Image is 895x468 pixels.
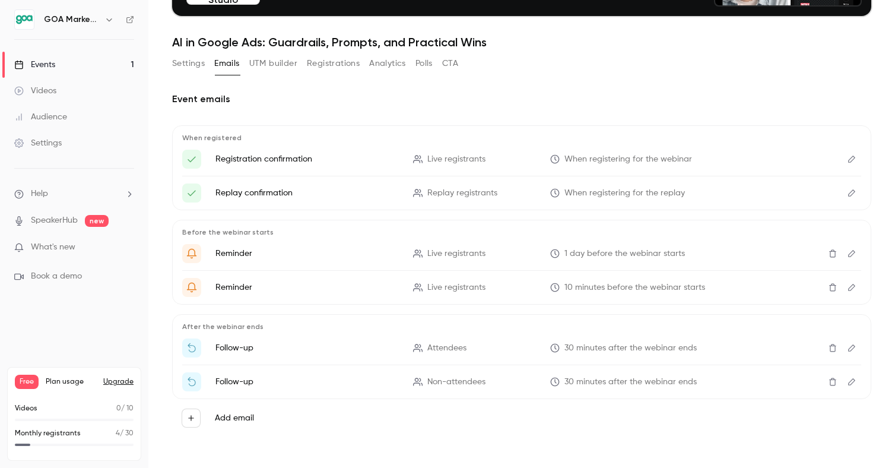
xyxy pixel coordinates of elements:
[182,372,861,391] li: Watch the replay of {{ event_name }}
[307,54,360,73] button: Registrations
[823,372,842,391] button: Delete
[182,278,861,297] li: {{ event_name }} is about to go live
[564,187,685,200] span: When registering for the replay
[14,85,56,97] div: Videos
[182,322,861,331] p: After the webinar ends
[842,150,861,169] button: Edit
[823,244,842,263] button: Delete
[14,111,67,123] div: Audience
[427,282,485,294] span: Live registrants
[172,35,871,49] h1: AI in Google Ads: Guardrails, Prompts, and Practical Wins
[215,376,399,388] p: Follow-up
[564,282,705,294] span: 10 minutes before the webinar starts
[249,54,297,73] button: UTM builder
[182,150,861,169] li: Here's your access link to {{ event_name }}!
[842,339,861,358] button: Edit
[215,412,254,424] label: Add email
[116,403,134,414] p: / 10
[564,342,697,355] span: 30 minutes after the webinar ends
[116,430,120,437] span: 4
[842,278,861,297] button: Edit
[44,14,100,26] h6: GOA Marketing
[103,377,134,387] button: Upgrade
[823,278,842,297] button: Delete
[842,372,861,391] button: Edit
[427,248,485,260] span: Live registrants
[15,10,34,29] img: GOA Marketing
[31,241,75,254] span: What's new
[182,184,861,203] li: Here's your access link to {{ event_name }}!
[31,214,78,227] a: SpeakerHub
[182,339,861,358] li: Thanks for attending {{ event_name }}
[31,188,48,200] span: Help
[215,342,399,354] p: Follow-up
[31,270,82,283] span: Book a demo
[116,428,134,439] p: / 30
[842,184,861,203] button: Edit
[182,244,861,263] li: Get Ready for '{{ event_name }}' tomorrow!
[442,54,458,73] button: CTA
[14,59,55,71] div: Events
[85,215,109,227] span: new
[564,376,697,388] span: 30 minutes after the webinar ends
[215,248,399,260] p: Reminder
[15,375,39,389] span: Free
[564,248,685,260] span: 1 day before the webinar starts
[182,133,861,143] p: When registered
[182,227,861,237] p: Before the webinar starts
[215,153,399,165] p: Registration confirmation
[214,54,239,73] button: Emails
[14,188,134,200] li: help-dropdown-opener
[427,342,466,355] span: Attendees
[46,377,96,387] span: Plan usage
[215,187,399,199] p: Replay confirmation
[15,428,81,439] p: Monthly registrants
[823,339,842,358] button: Delete
[172,54,205,73] button: Settings
[415,54,433,73] button: Polls
[215,282,399,293] p: Reminder
[14,137,62,149] div: Settings
[15,403,37,414] p: Videos
[427,153,485,166] span: Live registrants
[427,376,485,388] span: Non-attendees
[842,244,861,263] button: Edit
[172,92,871,106] h2: Event emails
[427,187,497,200] span: Replay registrants
[564,153,692,166] span: When registering for the webinar
[369,54,406,73] button: Analytics
[116,405,121,412] span: 0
